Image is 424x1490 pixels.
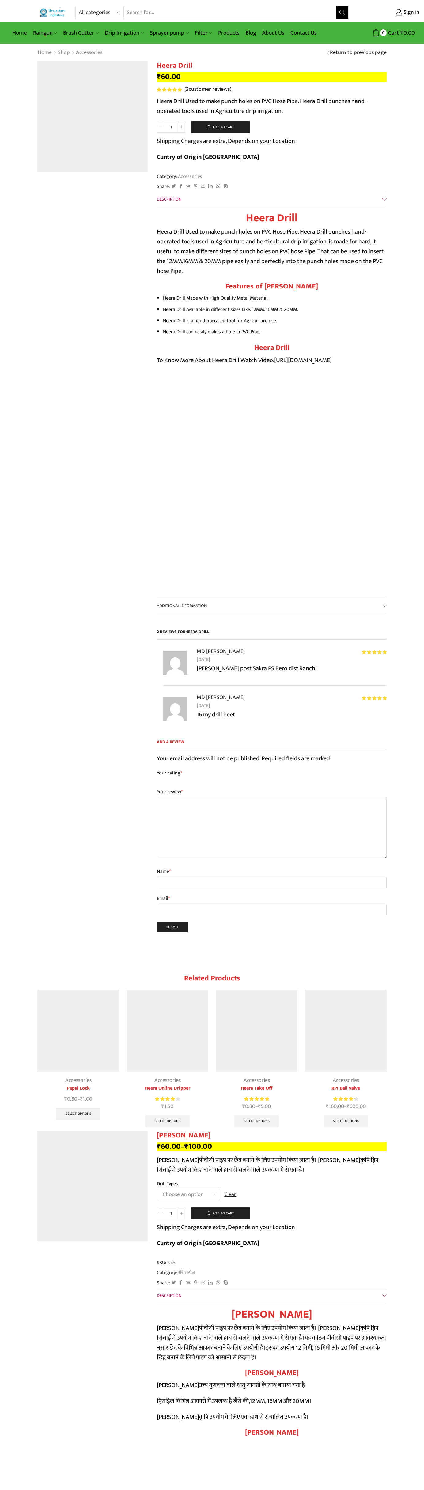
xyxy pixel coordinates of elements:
[184,1140,212,1153] bdi: 100.00
[355,27,415,39] a: 0 Cart ₹0.00
[163,294,387,303] li: Heera Drill Made with High-Quality Metal Material.
[324,1115,368,1128] a: Select options for “RPI Ball Valve”
[305,1102,387,1111] span: –
[157,1155,387,1175] p: [PERSON_NAME]
[362,696,387,700] div: Rated 5 out of 5
[157,1259,387,1266] span: SKU:
[157,71,181,83] bdi: 60.00
[30,26,60,40] a: Raingun
[157,1412,387,1422] p: [PERSON_NAME]
[157,196,181,203] span: Description
[157,183,170,190] span: Share:
[305,990,387,1072] img: Flow Control Valve
[161,1102,164,1111] span: ₹
[157,1343,380,1363] span: इसका उपयोग 12 मिमी, 16 मिमी और 20 मिमी आकार के छिद्र बनाने के लिये पाइप को आसानी से छेदता है।
[161,1102,173,1111] bdi: 1.50
[157,96,387,116] p: Heera Drill Used to make punch holes on PVC Hose Pipe. Heera Drill punches hand-operated tools us...
[333,1076,359,1085] a: Accessories
[64,1095,77,1104] bdi: 0.50
[258,1102,271,1111] bdi: 5.00
[64,1095,67,1104] span: ₹
[400,28,403,38] span: ₹
[242,1102,255,1111] bdi: 0.80
[185,628,209,635] span: Heera Drill
[157,770,387,777] label: Your rating
[157,61,387,70] h1: Heera Drill
[157,87,182,92] span: Rated out of 5 based on customer ratings
[177,172,202,180] a: Accessories
[157,788,387,796] label: Your review
[9,26,30,40] a: Home
[333,1096,358,1102] div: Rated 4.33 out of 5
[224,1191,236,1199] a: Clear options
[157,1279,170,1286] span: Share:
[177,1269,195,1277] a: अ‍ॅसेसरीज
[166,1259,175,1266] span: N/A
[333,1096,355,1102] span: Rated out of 5
[157,1131,387,1140] h1: [PERSON_NAME]
[157,868,387,876] label: Name
[157,922,188,932] input: Submit
[400,28,415,38] bdi: 0.00
[157,173,202,180] span: Category:
[274,355,332,365] a: [URL][DOMAIN_NAME]
[362,650,387,654] span: Rated out of 5
[326,1102,344,1111] bdi: 160.00
[163,305,387,314] li: Heera Drill Available in different sizes Like. 12MM, 16MM & 20MM.
[199,1155,360,1165] span: पीवीसी पाइप पर छेद बनाने के लिए उपयोग किया जाता है। [PERSON_NAME]
[362,650,387,654] div: Rated 5 out of 5
[164,1208,178,1219] input: Product quantity
[157,282,387,291] h2: Features of [PERSON_NAME]
[58,49,70,57] a: Shop
[199,1323,360,1333] span: पीवीसी पाइप पर छेद बनाने के लिए उपयोग किया जाता है। [PERSON_NAME]
[157,1155,378,1175] span: कृषि ड्रिप सिंचाई में उपयोग किए जाने वाले हाथ से चलने वाले उपकरण मे से एक है।
[37,990,119,1072] img: Pepsi Lock
[157,598,387,613] a: Additional information
[56,1108,101,1120] a: Select options for “Pepsi Lock”
[157,71,161,83] span: ₹
[157,1269,195,1276] span: Category:
[157,602,207,609] span: Additional information
[157,1323,387,1362] p: [PERSON_NAME]
[191,121,250,133] button: Add to cart
[191,1207,250,1220] button: Add to cart
[243,26,259,40] a: Blog
[37,1131,148,1241] img: 16
[380,29,387,36] span: 0
[155,1096,180,1102] div: Rated 4.20 out of 5
[254,342,290,354] strong: Heera Drill
[244,1096,269,1102] span: Rated out of 5
[37,1085,119,1092] a: Pepsi Lock
[259,26,287,40] a: About Us
[164,121,178,133] input: Product quantity
[305,1085,387,1092] a: RPI Ball Valve
[65,1076,92,1085] a: Accessories
[184,972,240,984] span: Related products
[199,1380,307,1390] span: उच्च गुणवत्ता वाले धातु सामग्री के साथ बनाया गया है।
[157,1380,387,1390] p: [PERSON_NAME]
[37,49,103,57] nav: Breadcrumb
[157,87,183,92] span: 2
[186,85,189,94] span: 2
[244,1076,270,1085] a: Accessories
[157,355,387,365] p: To Know More About Heera Drill Watch Video:
[157,1288,387,1303] a: Description
[192,26,215,40] a: Filter
[124,6,336,19] input: Search for...
[197,656,387,664] time: [DATE]
[402,9,419,17] span: Sign in
[347,1102,350,1111] span: ₹
[157,1396,387,1406] p: हिरा
[358,7,419,18] a: Sign in
[347,1102,366,1111] bdi: 600.00
[157,1180,178,1187] label: Drill Types
[245,1426,299,1438] strong: [PERSON_NAME]
[157,136,295,146] p: Shipping Charges are extra, Depends on your Location
[157,1323,378,1343] span: कृषि ड्रिप सिंचाई में उपयोग किए जाने वाले हाथ से चलने वाले उपकरण मे से एक है।
[165,1396,312,1406] span: ड्रिल विभिन्न आकारों में उपलब्ध है जैसे की,12MM, 16MM और 20MM।
[147,26,191,40] a: Sprayer pump
[184,86,231,94] a: (2customer reviews)
[232,1305,312,1324] strong: [PERSON_NAME]
[80,1095,83,1104] span: ₹
[37,1095,119,1103] span: –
